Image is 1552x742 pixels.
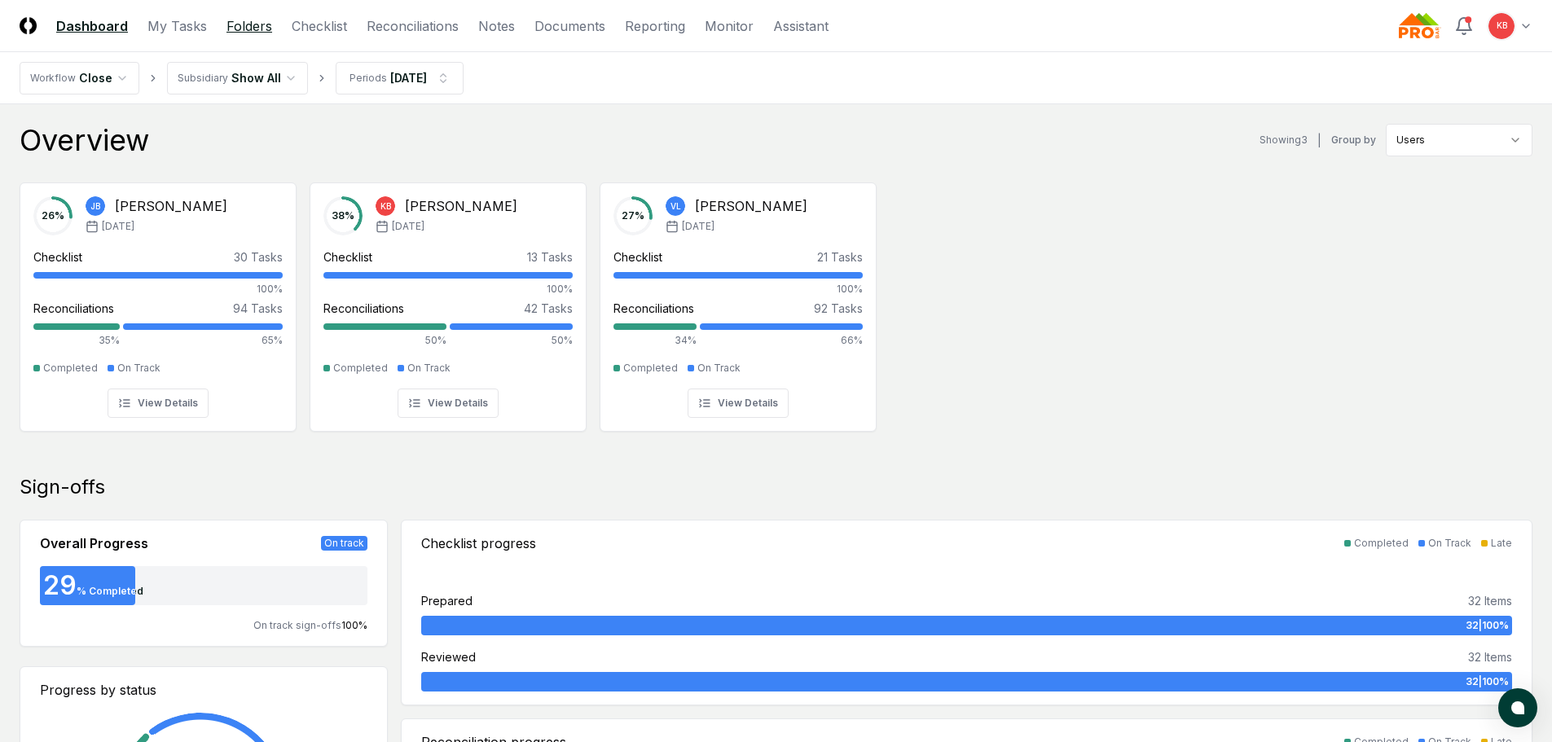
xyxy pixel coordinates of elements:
[20,17,37,34] img: Logo
[1498,688,1537,727] button: atlas-launcher
[401,520,1532,705] a: Checklist progressCompletedOn TrackLatePrepared32 Items32|100%Reviewed32 Items32|100%
[670,200,681,213] span: VL
[695,196,807,216] div: [PERSON_NAME]
[478,16,515,36] a: Notes
[321,536,367,551] div: On track
[350,71,387,86] div: Periods
[108,389,209,418] button: View Details
[682,219,714,234] span: [DATE]
[77,584,143,599] div: % Completed
[90,200,100,213] span: JB
[390,69,427,86] div: [DATE]
[323,282,573,296] div: 100%
[623,361,678,375] div: Completed
[253,619,341,631] span: On track sign-offs
[234,248,283,266] div: 30 Tasks
[705,16,754,36] a: Monitor
[56,16,128,36] a: Dashboard
[527,248,573,266] div: 13 Tasks
[1331,135,1376,145] label: Group by
[450,333,573,348] div: 50%
[115,196,227,216] div: [PERSON_NAME]
[1317,132,1321,149] div: |
[392,219,424,234] span: [DATE]
[292,16,347,36] a: Checklist
[40,573,77,599] div: 29
[20,169,297,432] a: 26%JB[PERSON_NAME][DATE]Checklist30 Tasks100%Reconciliations94 Tasks35%65%CompletedOn TrackView D...
[1491,536,1512,551] div: Late
[20,474,1532,500] div: Sign-offs
[613,333,697,348] div: 34%
[817,248,863,266] div: 21 Tasks
[1354,536,1409,551] div: Completed
[102,219,134,234] span: [DATE]
[405,196,517,216] div: [PERSON_NAME]
[178,71,228,86] div: Subsidiary
[233,300,283,317] div: 94 Tasks
[1399,13,1441,39] img: Probar logo
[524,300,573,317] div: 42 Tasks
[613,248,662,266] div: Checklist
[814,300,863,317] div: 92 Tasks
[534,16,605,36] a: Documents
[688,389,789,418] button: View Details
[43,361,98,375] div: Completed
[20,62,464,94] nav: breadcrumb
[421,648,476,665] div: Reviewed
[33,282,283,296] div: 100%
[310,169,587,432] a: 38%KB[PERSON_NAME][DATE]Checklist13 Tasks100%Reconciliations42 Tasks50%50%CompletedOn TrackView D...
[40,533,148,553] div: Overall Progress
[1260,133,1308,147] div: Showing 3
[33,333,120,348] div: 35%
[398,389,499,418] button: View Details
[407,361,451,375] div: On Track
[30,71,76,86] div: Workflow
[697,361,741,375] div: On Track
[20,124,149,156] div: Overview
[33,248,82,266] div: Checklist
[700,333,863,348] div: 66%
[1497,20,1507,32] span: KB
[380,200,391,213] span: KB
[773,16,829,36] a: Assistant
[323,248,372,266] div: Checklist
[421,592,473,609] div: Prepared
[1466,674,1509,689] span: 32 | 100 %
[421,533,536,553] div: Checklist progress
[341,619,367,631] span: 100 %
[367,16,459,36] a: Reconciliations
[40,680,367,700] div: Progress by status
[613,300,694,317] div: Reconciliations
[226,16,272,36] a: Folders
[147,16,207,36] a: My Tasks
[117,361,160,375] div: On Track
[1428,536,1471,551] div: On Track
[1466,618,1509,633] span: 32 | 100 %
[336,62,464,94] button: Periods[DATE]
[123,333,283,348] div: 65%
[323,333,446,348] div: 50%
[33,300,114,317] div: Reconciliations
[600,169,877,432] a: 27%VL[PERSON_NAME][DATE]Checklist21 Tasks100%Reconciliations92 Tasks34%66%CompletedOn TrackView D...
[625,16,685,36] a: Reporting
[1468,648,1512,665] div: 32 Items
[613,282,863,296] div: 100%
[1468,592,1512,609] div: 32 Items
[333,361,388,375] div: Completed
[1487,11,1516,41] button: KB
[323,300,404,317] div: Reconciliations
